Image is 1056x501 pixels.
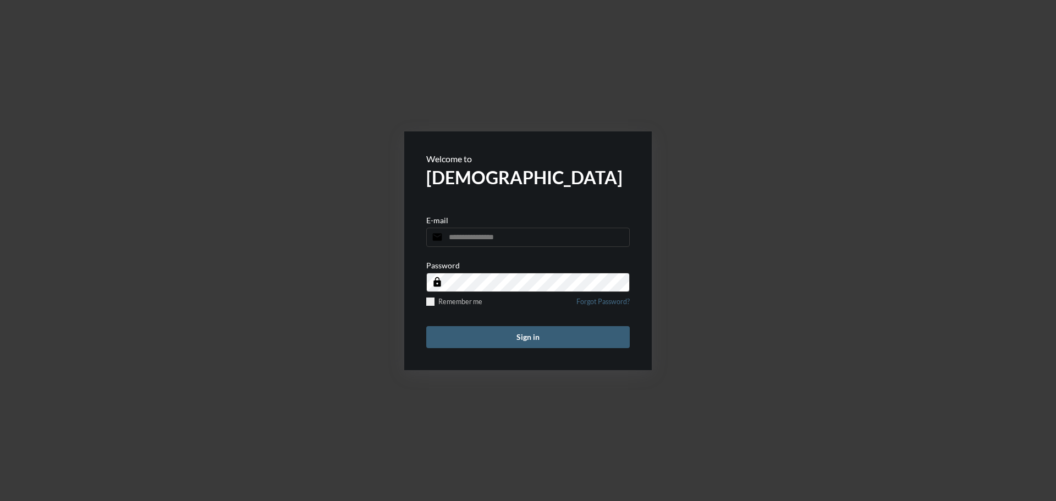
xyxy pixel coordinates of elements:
[426,167,630,188] h2: [DEMOGRAPHIC_DATA]
[426,153,630,164] p: Welcome to
[426,326,630,348] button: Sign in
[576,298,630,312] a: Forgot Password?
[426,261,460,270] p: Password
[426,216,448,225] p: E-mail
[426,298,482,306] label: Remember me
